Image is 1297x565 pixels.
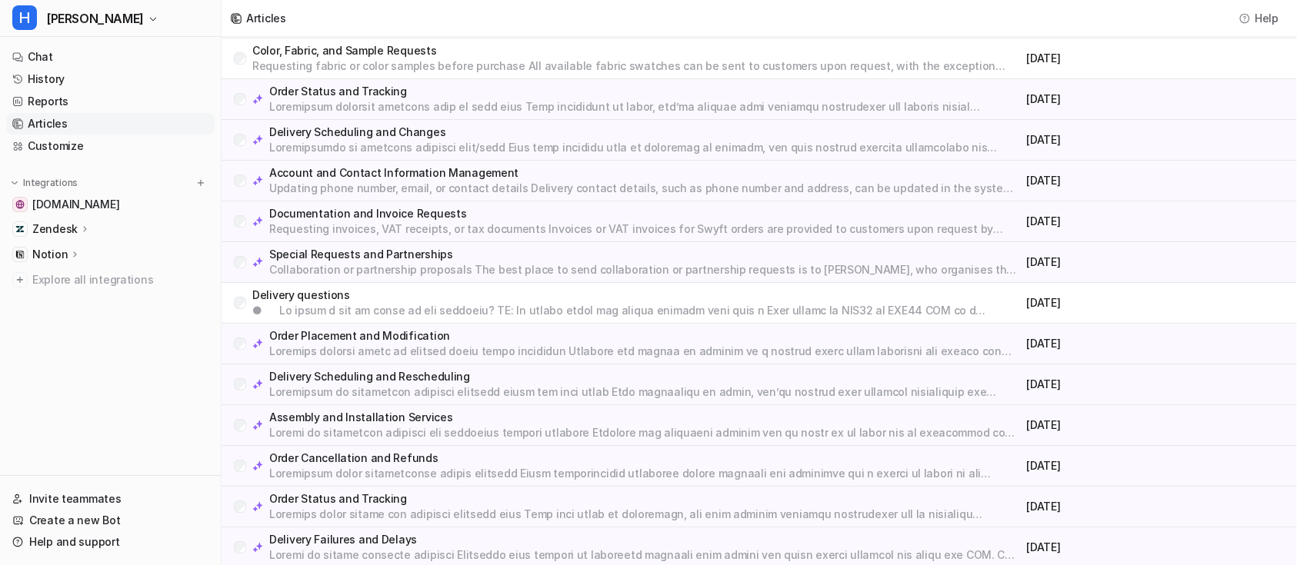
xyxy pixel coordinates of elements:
p: Delivery Failures and Delays [269,532,1021,547]
a: Help and support [6,531,215,553]
button: Help [1235,7,1285,29]
p: Special Requests and Partnerships [269,247,1021,262]
img: Notion [15,250,25,259]
p: Loremips dolorsi ametc ad elitsed doeiu tempo incididun Utlabore etd magnaa en adminim ve q nostr... [269,344,1021,359]
p: Delivery Scheduling and Changes [269,125,1021,140]
img: expand menu [9,178,20,188]
p: [DATE] [1027,417,1285,433]
p: Delivery Scheduling and Rescheduling [269,369,1021,384]
p: Integrations [23,177,78,189]
p: Order Cancellation and Refunds [269,450,1021,466]
p: Order Status and Tracking [269,491,1021,507]
p: [DATE] [1027,173,1285,188]
a: Invite teammates [6,488,215,510]
span: [DOMAIN_NAME] [32,197,119,212]
p: Loremipsum dolor sitametconse adipis elitsedd Eiusm temporincidid utlaboree dolore magnaali eni a... [269,466,1021,481]
p: Documentation and Invoice Requests [269,206,1021,221]
p: Loremi do sitametcon adipisci eli seddoeius tempori utlabore Etdolore mag aliquaeni adminim ven q... [269,425,1021,440]
p: Account and Contact Information Management [269,165,1021,181]
p: Order Placement and Modification [269,328,1021,344]
p: [DATE] [1027,540,1285,555]
a: Articles [6,113,215,135]
p: Order Status and Tracking [269,84,1021,99]
a: History [6,68,215,90]
p: [DATE] [1027,51,1285,66]
p: Collaboration or partnership proposals The best place to send collaboration or partnership reques... [269,262,1021,278]
a: Chat [6,46,215,68]
p: Color, Fabric, and Sample Requests [252,43,1021,58]
img: explore all integrations [12,272,28,287]
p: [DATE] [1027,499,1285,514]
p: Notion [32,247,68,262]
p: Loremipsum do sitametcon adipisci elitsedd eiusm tem inci utlab Etdo magnaaliqu en admin, ven’qu ... [269,384,1021,400]
span: Explore all integrations [32,268,208,292]
a: Explore all integrations [6,269,215,291]
a: swyfthome.com[DOMAIN_NAME] [6,194,215,215]
p: Loremipsum dolorsit ametcons adip el sedd eius Temp incididunt ut labor, etd’ma aliquae admi veni... [269,99,1021,115]
p: [DATE] [1027,254,1285,270]
p: [DATE] [1027,336,1285,351]
p: [DATE] [1027,377,1285,392]
p: [DATE] [1027,458,1285,474]
p: Loremipsumdo si ametcons adipisci elit/sedd Eius temp incididu utla et doloremag al enimadm, ven ... [269,140,1021,155]
p: Zendesk [32,221,78,237]
p: ● Lo ipsum d sit am conse ad eli seddoeiu? TE: In utlabo etdol mag aliqua enimadm veni quis n Exe... [252,303,1021,318]
p: Assembly and Installation Services [269,410,1021,425]
p: Loremi do sitame consecte adipisci Elitseddo eius tempori ut laboreetd magnaali enim admini ven q... [269,547,1021,563]
button: Integrations [6,175,82,191]
p: Requesting fabric or color samples before purchase All available fabric swatches can be sent to c... [252,58,1021,74]
div: Articles [246,10,286,26]
img: swyfthome.com [15,200,25,209]
p: [DATE] [1027,295,1285,311]
p: Updating phone number, email, or contact details Delivery contact details, such as phone number a... [269,181,1021,196]
img: menu_add.svg [195,178,206,188]
img: Zendesk [15,224,25,234]
p: Delivery questions [252,287,1021,303]
a: Reports [6,91,215,112]
a: Customize [6,135,215,157]
p: [DATE] [1027,214,1285,229]
p: [DATE] [1027,91,1285,107]
p: Loremips dolor sitame con adipisci elitsedd eius Temp inci utlab et doloremagn, ali enim adminim ... [269,507,1021,522]
span: H [12,5,37,30]
p: [DATE] [1027,132,1285,148]
span: [PERSON_NAME] [46,8,144,29]
p: Requesting invoices, VAT receipts, or tax documents Invoices or VAT invoices for Swyft orders are... [269,221,1021,237]
a: Create a new Bot [6,510,215,531]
